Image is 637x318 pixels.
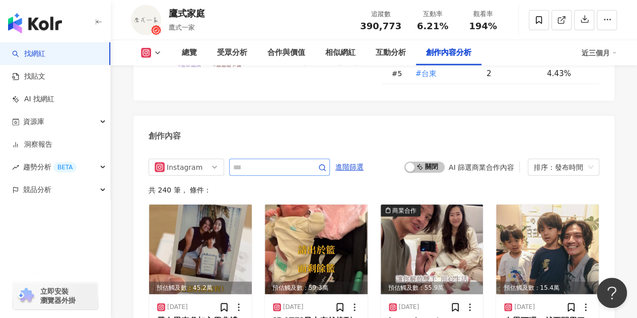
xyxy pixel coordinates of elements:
[486,68,539,79] div: 2
[149,282,252,294] div: 預估觸及數：45.2萬
[514,303,535,311] div: [DATE]
[426,47,471,59] div: 創作內容分析
[267,47,305,59] div: 合作與價值
[392,68,407,79] div: # 5
[335,159,364,175] button: 進階篩選
[182,47,197,59] div: 總覽
[169,24,195,31] span: 鷹式一家
[40,287,76,305] span: 立即安裝 瀏覽器外掛
[335,159,364,175] span: 進階篩選
[149,131,181,142] div: 創作內容
[381,205,483,294] div: post-image商業合作預估觸及數：55.9萬
[16,288,36,304] img: chrome extension
[149,186,599,194] div: 共 240 筆 ， 條件：
[12,72,45,82] a: 找貼文
[360,9,401,19] div: 追蹤數
[325,47,356,59] div: 相似網紅
[496,205,599,294] img: post-image
[376,47,406,59] div: 互動分析
[469,21,497,31] span: 194%
[12,164,19,171] span: rise
[496,205,599,294] div: post-image預估觸及數：15.4萬
[360,21,401,31] span: 390,773
[12,94,54,104] a: AI 找網紅
[53,162,77,172] div: BETA
[597,278,627,308] iframe: Help Scout Beacon - Open
[415,63,438,84] button: #台東
[217,47,247,59] div: 受眾分析
[131,5,161,35] img: KOL Avatar
[265,205,368,294] img: post-image
[464,9,502,19] div: 觀看率
[23,156,77,178] span: 趨勢分析
[582,45,617,61] div: 近三個月
[167,159,199,175] div: Instagram
[12,140,52,150] a: 洞察報告
[167,303,188,311] div: [DATE]
[12,49,45,59] a: search找網紅
[407,63,479,84] td: #台東
[265,282,368,294] div: 預估觸及數：59.3萬
[149,205,252,294] img: post-image
[265,205,368,294] div: post-image預估觸及數：59.3萬
[149,205,252,294] div: post-image預估觸及數：45.2萬
[8,13,62,33] img: logo
[496,282,599,294] div: 預估觸及數：15.4萬
[415,68,437,79] span: #台東
[399,303,419,311] div: [DATE]
[539,63,599,84] td: 4.43%
[23,178,51,201] span: 競品分析
[169,7,205,20] div: 鷹式家庭
[381,205,483,294] img: post-image
[417,21,448,31] span: 6.21%
[381,282,483,294] div: 預估觸及數：55.9萬
[23,110,44,133] span: 資源庫
[13,282,98,309] a: chrome extension立即安裝 瀏覽器外掛
[283,303,304,311] div: [DATE]
[449,163,514,171] div: AI 篩選商業合作內容
[534,159,584,175] div: 排序：發布時間
[392,206,416,216] div: 商業合作
[547,68,589,79] div: 4.43%
[413,9,452,19] div: 互動率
